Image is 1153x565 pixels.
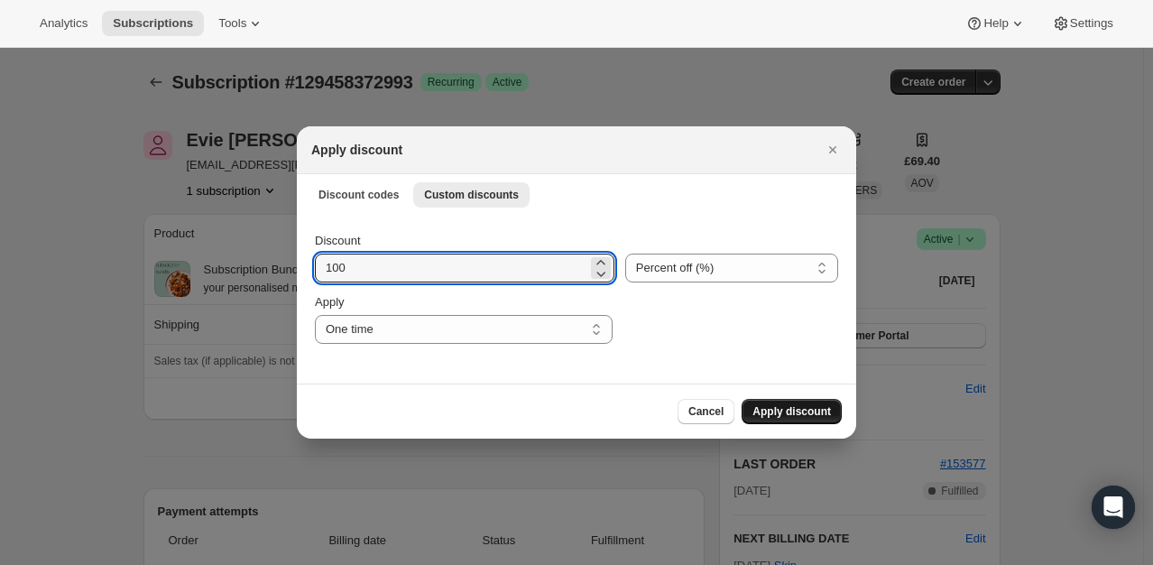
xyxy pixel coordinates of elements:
[208,11,275,36] button: Tools
[315,234,361,247] span: Discount
[102,11,204,36] button: Subscriptions
[678,399,734,424] button: Cancel
[742,399,842,424] button: Apply discount
[424,188,519,202] span: Custom discounts
[820,137,845,162] button: Close
[315,295,345,309] span: Apply
[413,182,530,208] button: Custom discounts
[688,404,724,419] span: Cancel
[113,16,193,31] span: Subscriptions
[983,16,1008,31] span: Help
[308,182,410,208] button: Discount codes
[955,11,1037,36] button: Help
[29,11,98,36] button: Analytics
[297,214,856,384] div: Custom discounts
[318,188,399,202] span: Discount codes
[752,404,831,419] span: Apply discount
[218,16,246,31] span: Tools
[1092,486,1135,529] div: Open Intercom Messenger
[1041,11,1124,36] button: Settings
[40,16,88,31] span: Analytics
[1070,16,1113,31] span: Settings
[311,141,402,159] h2: Apply discount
